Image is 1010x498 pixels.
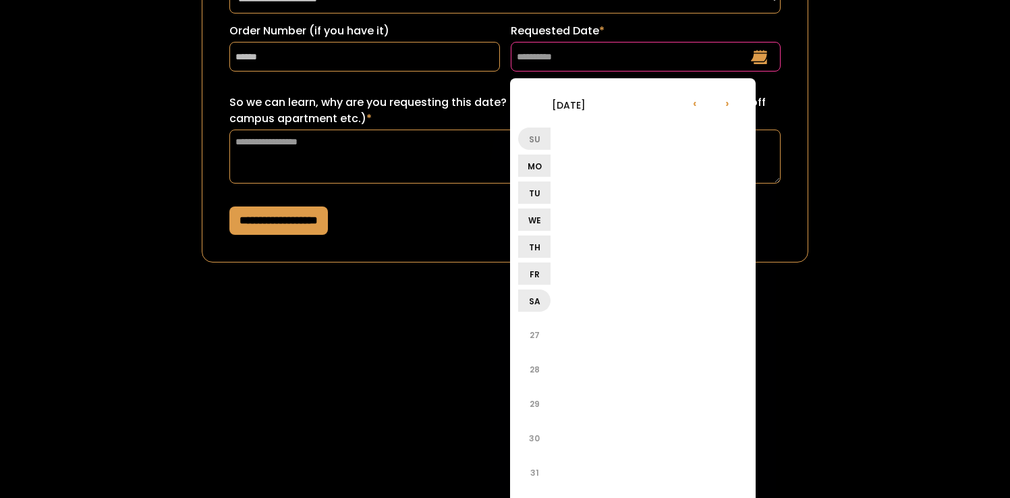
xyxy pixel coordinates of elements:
[518,387,551,420] li: 29
[518,353,551,385] li: 28
[518,182,551,204] li: Tu
[511,23,781,39] label: Requested Date
[518,456,551,489] li: 31
[518,289,551,312] li: Sa
[711,86,744,119] li: ›
[518,209,551,231] li: We
[518,155,551,177] li: Mo
[518,319,551,351] li: 27
[518,262,551,285] li: Fr
[679,86,711,119] li: ‹
[518,422,551,454] li: 30
[229,94,780,127] label: So we can learn, why are you requesting this date? (ex: sorority recruitment, lease turn over for...
[518,128,551,150] li: Su
[518,236,551,258] li: Th
[518,88,619,121] li: [DATE]
[229,23,499,39] label: Order Number (if you have it)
